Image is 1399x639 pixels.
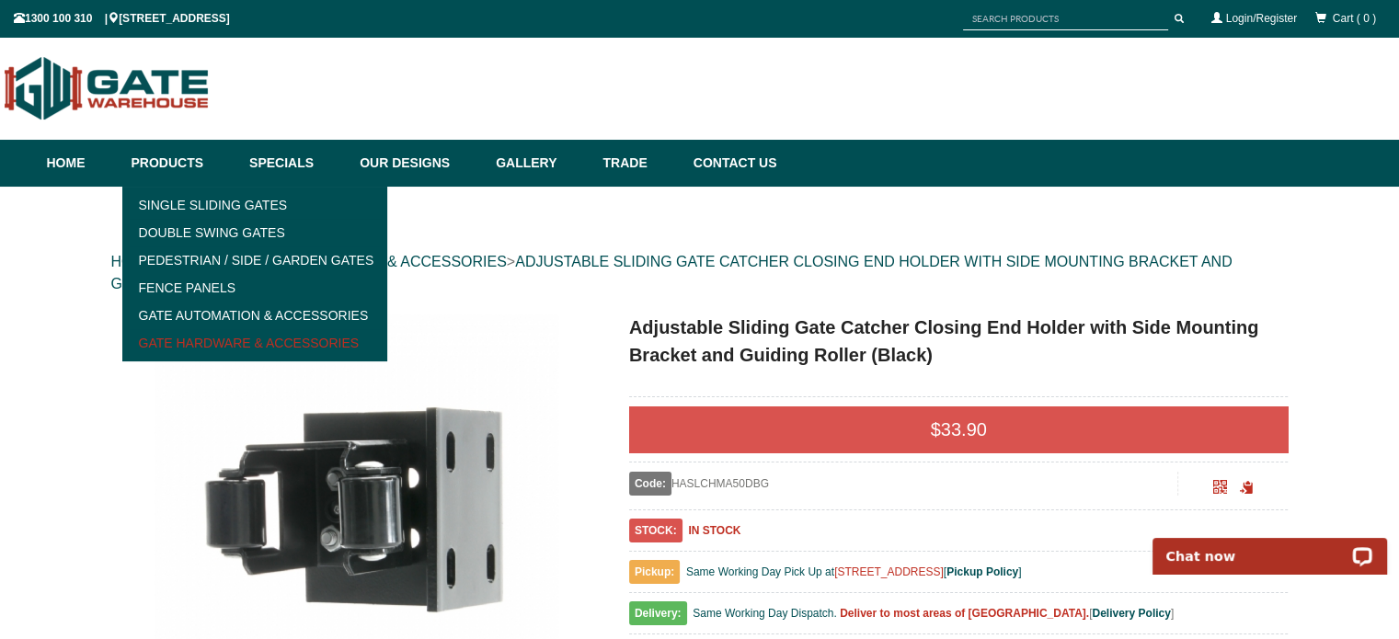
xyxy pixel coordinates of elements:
[128,219,383,246] a: Double Swing Gates
[686,565,1022,578] span: Same Working Day Pick Up at [ ]
[111,254,155,269] a: HOME
[629,601,687,625] span: Delivery:
[1333,12,1376,25] span: Cart ( 0 )
[111,233,1289,314] div: > > >
[688,524,740,537] b: IN STOCK
[1092,607,1170,620] a: Delivery Policy
[941,419,987,439] span: 33.90
[240,140,350,187] a: Specials
[128,246,383,274] a: Pedestrian / Side / Garden Gates
[963,7,1168,30] input: SEARCH PRODUCTS
[1141,517,1399,575] iframe: LiveChat chat widget
[629,560,680,584] span: Pickup:
[14,12,230,25] span: 1300 100 310 | [STREET_ADDRESS]
[122,140,241,187] a: Products
[128,191,383,219] a: Single Sliding Gates
[128,329,383,357] a: Gate Hardware & Accessories
[593,140,683,187] a: Trade
[684,140,777,187] a: Contact Us
[1239,481,1253,495] span: Click to copy the URL
[834,565,944,578] a: [STREET_ADDRESS]
[629,472,1178,496] div: HASLCHMA50DBG
[487,140,593,187] a: Gallery
[128,274,383,302] a: Fence Panels
[1226,12,1297,25] a: Login/Register
[946,565,1018,578] a: Pickup Policy
[629,314,1289,369] h1: Adjustable Sliding Gate Catcher Closing End Holder with Side Mounting Bracket and Guiding Roller ...
[111,254,1233,291] a: ADJUSTABLE SLIDING GATE CATCHER CLOSING END HOLDER WITH SIDE MOUNTING BRACKET AND GUIDING ROLLER ...
[128,302,383,329] a: Gate Automation & Accessories
[629,472,671,496] span: Code:
[629,519,682,542] span: STOCK:
[629,406,1289,452] div: $
[47,140,122,187] a: Home
[1213,483,1227,496] a: Click to enlarge and scan to share.
[629,602,1289,634] div: [ ]
[350,140,487,187] a: Our Designs
[840,607,1089,620] b: Deliver to most areas of [GEOGRAPHIC_DATA].
[693,607,837,620] span: Same Working Day Dispatch.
